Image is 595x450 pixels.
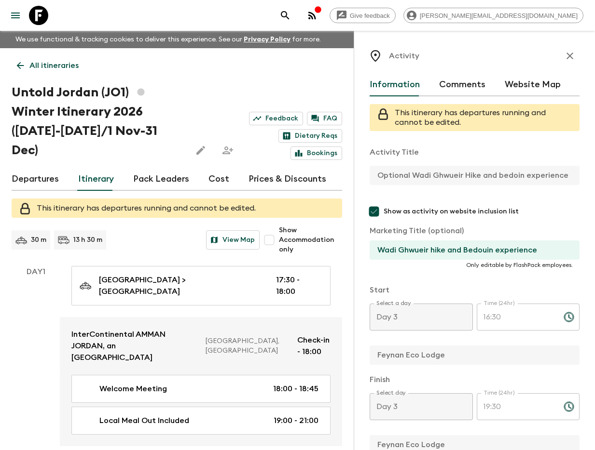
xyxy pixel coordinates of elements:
[29,60,79,71] p: All itineraries
[37,204,256,212] span: This itinerary has departures running and cannot be edited.
[291,146,342,160] a: Bookings
[12,56,84,75] a: All itineraries
[99,383,167,395] p: Welcome Meeting
[71,329,198,363] p: InterContinental AMMAN JORDAN, an [GEOGRAPHIC_DATA]
[218,141,237,160] span: Share this itinerary
[31,235,46,245] p: 30 m
[389,50,419,62] p: Activity
[376,261,573,269] p: Only editable by FlashPack employees.
[249,112,303,125] a: Feedback
[12,266,60,278] p: Day 1
[191,141,210,160] button: Edit this itinerary
[484,299,515,307] label: Time (24hr)
[276,6,295,25] button: search adventures
[71,375,331,403] a: Welcome Meeting18:00 - 18:45
[60,317,342,375] a: InterContinental AMMAN JORDAN, an [GEOGRAPHIC_DATA][GEOGRAPHIC_DATA], [GEOGRAPHIC_DATA]Check-in -...
[330,8,396,23] a: Give feedback
[249,168,326,191] a: Prices & Discounts
[376,299,411,307] label: Select a day
[12,83,183,160] h1: Untold Jordan (JO1) Winter Itinerary 2026 ([DATE]-[DATE]/1 Nov-31 Dec)
[439,73,485,96] button: Comments
[370,146,580,158] p: Activity Title
[71,266,331,305] a: [GEOGRAPHIC_DATA] > [GEOGRAPHIC_DATA]17:30 - 18:00
[99,415,189,426] p: Local Meal Out Included
[376,389,406,397] label: Select day
[99,274,261,297] p: [GEOGRAPHIC_DATA] > [GEOGRAPHIC_DATA]
[279,225,342,254] span: Show Accommodation only
[71,407,331,435] a: Local Meal Out Included19:00 - 21:00
[395,109,546,126] span: This itinerary has departures running and cannot be edited.
[370,240,572,260] input: If necessary, use this field to override activity title
[244,36,291,43] a: Privacy Policy
[345,12,395,19] span: Give feedback
[370,73,420,96] button: Information
[208,168,229,191] a: Cost
[276,274,318,297] p: 17:30 - 18:00
[384,207,519,216] span: Show as activity on website inclusion list
[477,304,556,331] input: hh:mm
[12,31,325,48] p: We use functional & tracking cookies to deliver this experience. See our for more.
[307,112,342,125] a: FAQ
[206,336,290,356] p: [GEOGRAPHIC_DATA], [GEOGRAPHIC_DATA]
[206,230,260,250] button: View Map
[274,415,318,426] p: 19:00 - 21:00
[78,168,114,191] a: Itinerary
[12,168,59,191] a: Departures
[133,168,189,191] a: Pack Leaders
[6,6,25,25] button: menu
[477,393,556,420] input: hh:mm
[370,284,580,296] p: Start
[415,12,583,19] span: [PERSON_NAME][EMAIL_ADDRESS][DOMAIN_NAME]
[403,8,583,23] div: [PERSON_NAME][EMAIL_ADDRESS][DOMAIN_NAME]
[370,225,580,237] p: Marketing Title (optional)
[505,73,561,96] button: Website Map
[484,389,515,397] label: Time (24hr)
[273,383,318,395] p: 18:00 - 18:45
[370,374,580,385] p: Finish
[278,129,342,143] a: Dietary Reqs
[297,334,331,357] p: Check-in - 18:00
[73,235,102,245] p: 13 h 30 m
